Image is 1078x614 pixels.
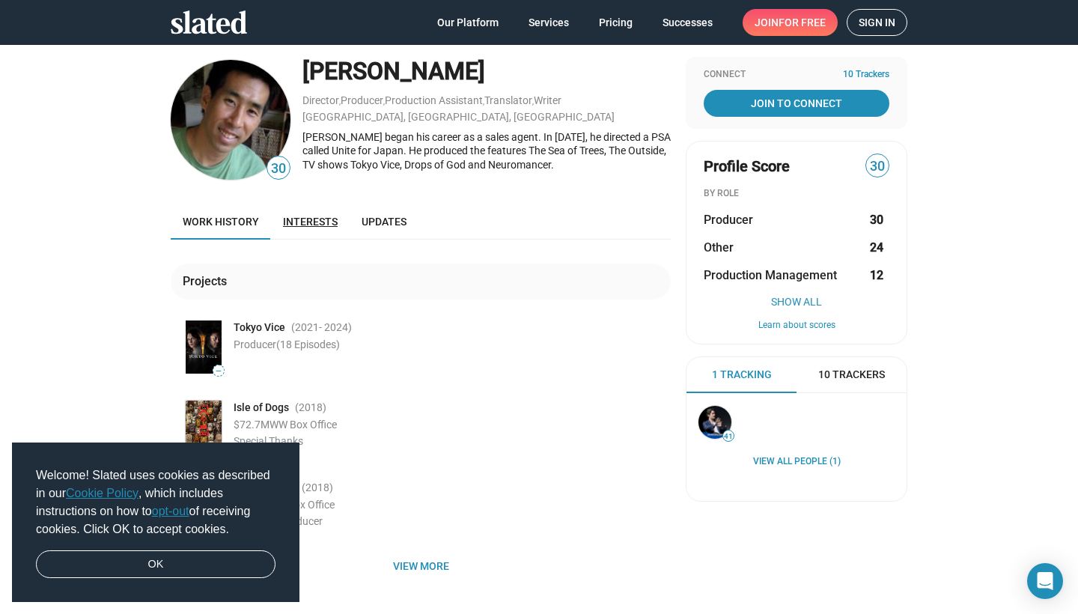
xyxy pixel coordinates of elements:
[870,212,883,228] strong: 30
[339,97,341,106] span: ,
[271,204,350,240] a: Interests
[425,9,511,36] a: Our Platform
[859,10,895,35] span: Sign in
[302,111,615,123] a: [GEOGRAPHIC_DATA], [GEOGRAPHIC_DATA], [GEOGRAPHIC_DATA]
[599,9,633,36] span: Pricing
[704,320,889,332] button: Learn about scores
[276,338,340,350] span: (18 Episodes)
[866,156,889,177] span: 30
[234,320,285,335] span: Tokyo Vice
[529,9,569,36] span: Services
[723,432,734,441] span: 41
[704,296,889,308] button: Show All
[341,94,383,106] a: Producer
[534,94,561,106] a: Writer
[12,443,299,603] div: cookieconsent
[183,273,233,289] div: Projects
[753,456,841,468] a: View all People (1)
[484,94,532,106] a: Translator
[707,90,886,117] span: Join To Connect
[779,9,826,36] span: for free
[847,9,907,36] a: Sign in
[532,97,534,106] span: ,
[267,159,290,179] span: 30
[704,267,837,283] span: Production Management
[234,401,289,415] span: Isle of Dogs
[437,9,499,36] span: Our Platform
[385,94,483,106] a: Production Assistant
[171,60,290,180] img: Satch Watanabe
[704,212,753,228] span: Producer
[704,156,790,177] span: Profile Score
[818,368,885,382] span: 10 Trackers
[267,499,335,511] span: WW Box Office
[663,9,713,36] span: Successes
[587,9,645,36] a: Pricing
[319,321,348,333] span: - 2024
[269,419,337,431] span: WW Box Office
[186,401,222,454] img: Poster: Isle of Dogs
[302,481,333,495] span: (2018 )
[483,97,484,106] span: ,
[171,204,271,240] a: Work history
[234,338,340,350] span: Producer
[186,320,222,374] img: Poster: Tokyo Vice
[704,69,889,81] div: Connect
[362,216,406,228] span: Updates
[302,130,671,172] div: [PERSON_NAME] began his career as a sales agent. In [DATE], he directed a PSA called Unite for Ja...
[213,367,224,375] span: —
[283,216,338,228] span: Interests
[698,406,731,439] img: Stephan Paternot
[755,9,826,36] span: Join
[295,401,326,415] span: (2018 )
[302,94,339,106] a: Director
[291,320,352,335] span: (2021 )
[870,240,883,255] strong: 24
[870,267,883,283] strong: 12
[234,435,303,447] span: Special Thanks
[183,216,259,228] span: Work history
[704,90,889,117] a: Join To Connect
[350,204,418,240] a: Updates
[843,69,889,81] span: 10 Trackers
[712,368,772,382] span: 1 Tracking
[517,9,581,36] a: Services
[152,505,189,517] a: opt-out
[234,419,269,431] span: $72.7M
[704,188,889,200] div: BY ROLE
[171,553,671,580] button: View more
[36,466,275,538] span: Welcome! Slated uses cookies as described in our , which includes instructions on how to of recei...
[743,9,838,36] a: Joinfor free
[383,97,385,106] span: ,
[651,9,725,36] a: Successes
[704,240,734,255] span: Other
[183,553,659,580] span: View more
[1027,563,1063,599] div: Open Intercom Messenger
[66,487,138,499] a: Cookie Policy
[302,55,671,88] div: [PERSON_NAME]
[36,550,275,579] a: dismiss cookie message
